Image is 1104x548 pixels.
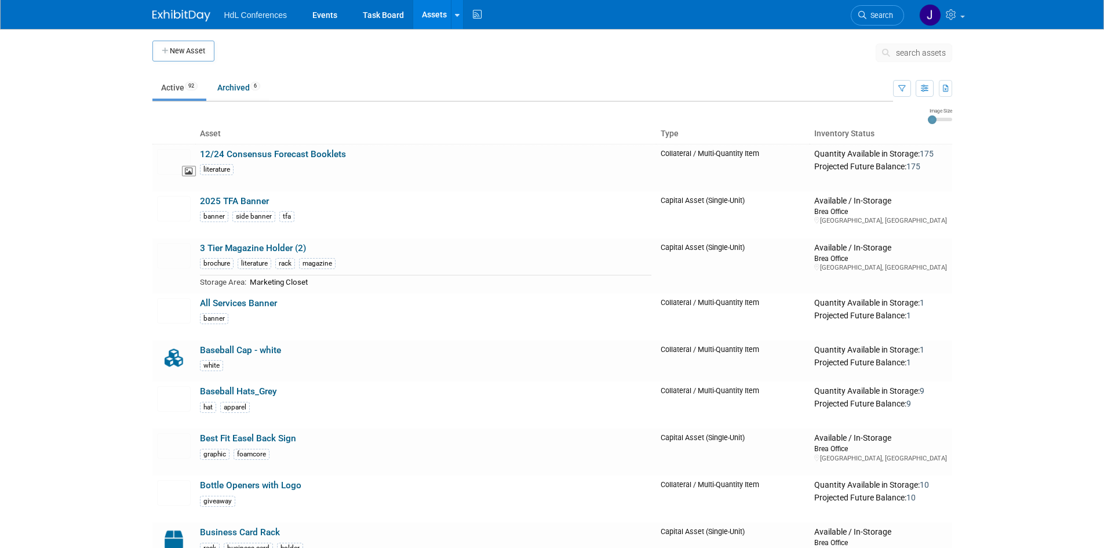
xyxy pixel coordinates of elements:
[250,82,260,90] span: 6
[866,11,893,20] span: Search
[200,345,281,355] a: Baseball Cap - white
[656,382,810,429] td: Collateral / Multi-Quantity Item
[814,263,947,272] div: [GEOGRAPHIC_DATA], [GEOGRAPHIC_DATA]
[152,77,206,99] a: Active92
[200,386,277,397] a: Baseball Hats_Grey
[814,216,947,225] div: [GEOGRAPHIC_DATA], [GEOGRAPHIC_DATA]
[200,243,306,253] a: 3 Tier Magazine Holder (2)
[200,164,234,175] div: literature
[200,527,280,538] a: Business Card Rack
[275,258,295,269] div: rack
[656,144,810,191] td: Collateral / Multi-Quantity Item
[200,211,228,222] div: banner
[814,159,947,172] div: Projected Future Balance:
[200,298,277,309] a: All Services Banner
[200,496,235,507] div: giveaway
[656,238,810,293] td: Capital Asset (Single-Unit)
[152,41,214,61] button: New Asset
[200,480,301,491] a: Bottle Openers with Logo
[182,166,196,177] span: View Asset Image
[814,355,947,368] div: Projected Future Balance:
[919,4,941,26] img: Johnny Nguyen
[906,311,911,320] span: 1
[896,48,946,57] span: search assets
[814,196,947,206] div: Available / In-Storage
[232,211,275,222] div: side banner
[224,10,287,20] span: HdL Conferences
[200,360,223,371] div: white
[814,298,947,309] div: Quantity Available in Storage:
[656,124,810,144] th: Type
[814,243,947,253] div: Available / In-Storage
[195,124,657,144] th: Asset
[851,5,904,26] a: Search
[814,253,947,263] div: Brea Office
[200,449,229,460] div: graphic
[234,449,269,460] div: foamcore
[928,107,952,114] div: Image Size
[157,345,191,371] img: Collateral-Icon-2.png
[920,345,924,354] span: 1
[200,196,269,206] a: 2025 TFA Banner
[200,278,246,286] span: Storage Area:
[279,211,294,222] div: tfa
[814,386,947,397] div: Quantity Available in Storage:
[876,43,952,62] button: search assets
[920,480,929,489] span: 10
[209,77,269,99] a: Archived6
[906,162,920,171] span: 175
[906,493,916,502] span: 10
[906,399,911,408] span: 9
[200,149,346,159] a: 12/24 Consensus Forecast Booklets
[814,538,947,547] div: Brea Office
[152,10,210,21] img: ExhibitDay
[814,444,947,453] div: Brea Office
[299,258,336,269] div: magazine
[814,480,947,491] div: Quantity Available in Storage:
[814,149,947,159] div: Quantity Available in Storage:
[814,206,947,216] div: Brea Office
[906,358,911,367] span: 1
[656,429,810,476] td: Capital Asset (Single-Unit)
[814,491,947,503] div: Projected Future Balance:
[238,258,271,269] div: literature
[200,258,234,269] div: brochure
[814,345,947,355] div: Quantity Available in Storage:
[185,82,198,90] span: 92
[656,293,810,340] td: Collateral / Multi-Quantity Item
[200,433,296,444] a: Best Fit Easel Back Sign
[200,313,228,324] div: banner
[200,402,216,413] div: hat
[814,454,947,463] div: [GEOGRAPHIC_DATA], [GEOGRAPHIC_DATA]
[246,275,652,289] td: Marketing Closet
[656,476,810,522] td: Collateral / Multi-Quantity Item
[220,402,250,413] div: apparel
[814,397,947,409] div: Projected Future Balance:
[814,433,947,444] div: Available / In-Storage
[814,309,947,321] div: Projected Future Balance:
[920,298,924,307] span: 1
[920,386,924,395] span: 9
[656,340,810,382] td: Collateral / Multi-Quantity Item
[920,149,934,158] span: 175
[814,527,947,538] div: Available / In-Storage
[656,191,810,238] td: Capital Asset (Single-Unit)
